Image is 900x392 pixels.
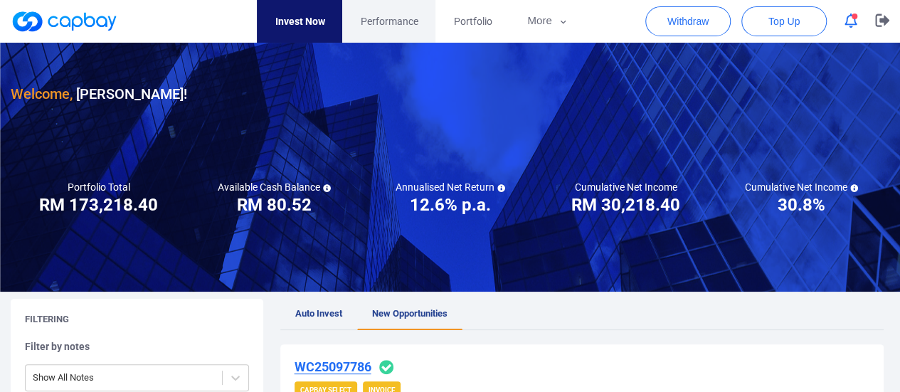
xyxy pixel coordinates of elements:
span: Performance [360,14,418,29]
h5: Cumulative Net Income [575,181,677,194]
span: Top Up [768,14,800,28]
span: New Opportunities [372,308,448,319]
u: WC25097786 [295,359,371,374]
h3: [PERSON_NAME] ! [11,83,187,105]
span: Auto Invest [295,308,342,319]
h5: Available Cash Balance [218,181,331,194]
h3: RM 30,218.40 [571,194,680,216]
button: Withdraw [645,6,731,36]
button: Top Up [741,6,827,36]
h3: RM 80.52 [237,194,312,216]
h5: Portfolio Total [68,181,130,194]
h5: Filter by notes [25,340,249,353]
h5: Cumulative Net Income [745,181,858,194]
h3: RM 173,218.40 [39,194,158,216]
h5: Annualised Net Return [396,181,505,194]
span: Welcome, [11,85,73,102]
h5: Filtering [25,313,69,326]
span: Portfolio [453,14,492,29]
h3: 30.8% [778,194,825,216]
h3: 12.6% p.a. [410,194,491,216]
